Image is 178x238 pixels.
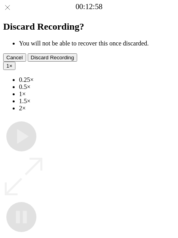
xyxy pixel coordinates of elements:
[19,76,175,83] li: 0.25×
[3,21,175,32] h2: Discard Recording?
[6,63,9,69] span: 1
[76,2,102,11] a: 00:12:58
[19,40,175,47] li: You will not be able to recover this once discarded.
[19,98,175,105] li: 1.5×
[28,53,78,62] button: Discard Recording
[19,91,175,98] li: 1×
[19,105,175,112] li: 2×
[3,62,15,70] button: 1×
[3,53,26,62] button: Cancel
[19,83,175,91] li: 0.5×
